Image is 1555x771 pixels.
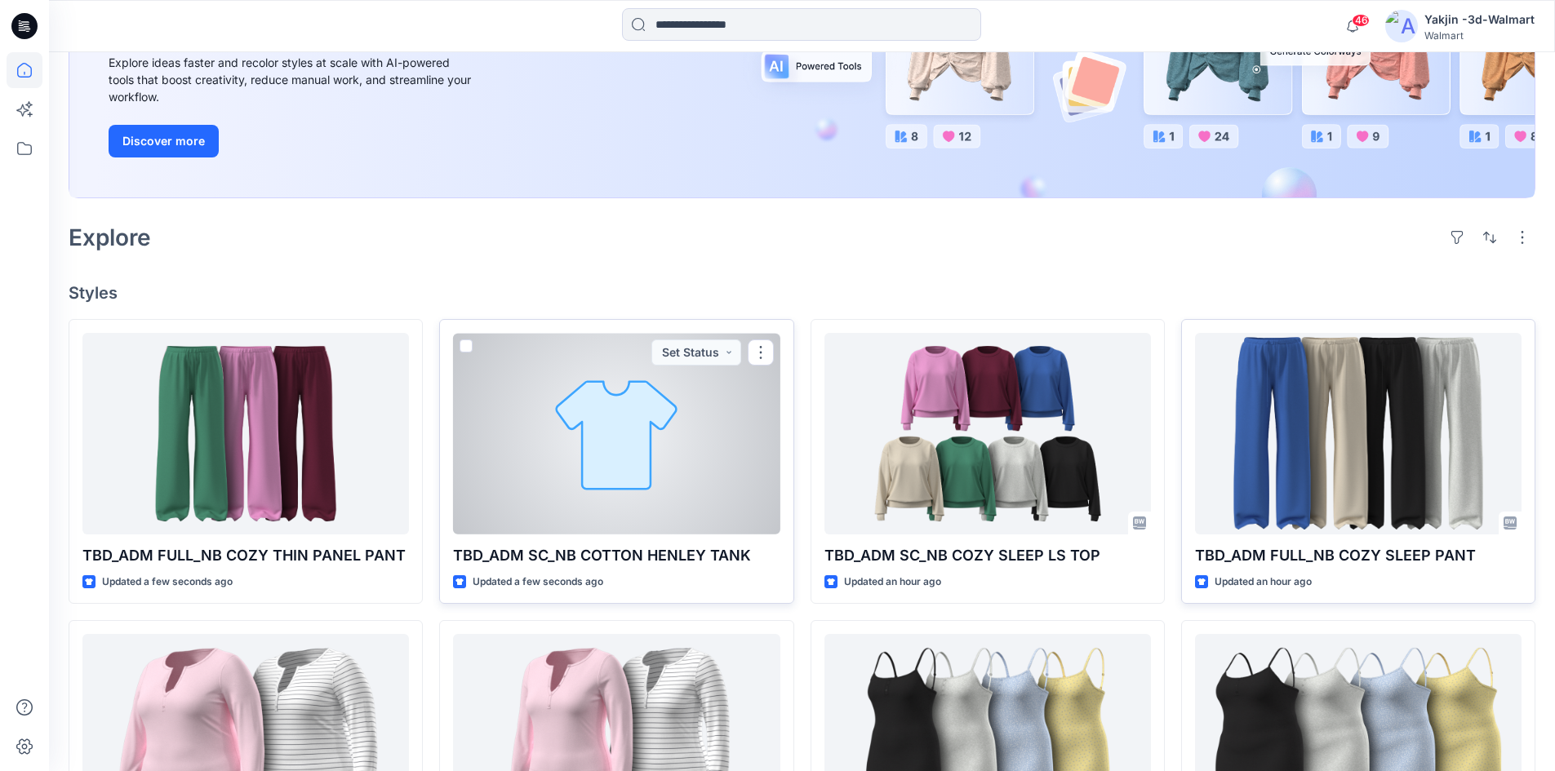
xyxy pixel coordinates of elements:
div: Explore ideas faster and recolor styles at scale with AI-powered tools that boost creativity, red... [109,54,476,105]
span: 46 [1352,14,1370,27]
button: Discover more [109,125,219,157]
p: TBD_ADM SC_NB COZY SLEEP LS TOP [824,544,1151,567]
h4: Styles [69,283,1535,303]
img: avatar [1385,10,1418,42]
p: Updated a few seconds ago [102,574,233,591]
h2: Explore [69,224,151,250]
a: TBD_ADM SC_NB COZY SLEEP LS TOP [824,333,1151,534]
p: TBD_ADM FULL_NB COZY SLEEP PANT [1195,544,1522,567]
a: TBD_ADM FULL_NB COZY THIN PANEL PANT [82,333,409,534]
p: Updated an hour ago [1215,574,1312,591]
p: Updated a few seconds ago [473,574,603,591]
a: TBD_ADM FULL_NB COZY SLEEP PANT [1195,333,1522,534]
p: Updated an hour ago [844,574,941,591]
p: TBD_ADM SC_NB COTTON HENLEY TANK [453,544,780,567]
div: Yakjin -3d-Walmart [1424,10,1535,29]
a: Discover more [109,125,476,157]
div: Walmart [1424,29,1535,42]
p: TBD_ADM FULL_NB COZY THIN PANEL PANT [82,544,409,567]
a: TBD_ADM SC_NB COTTON HENLEY TANK [453,333,780,534]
